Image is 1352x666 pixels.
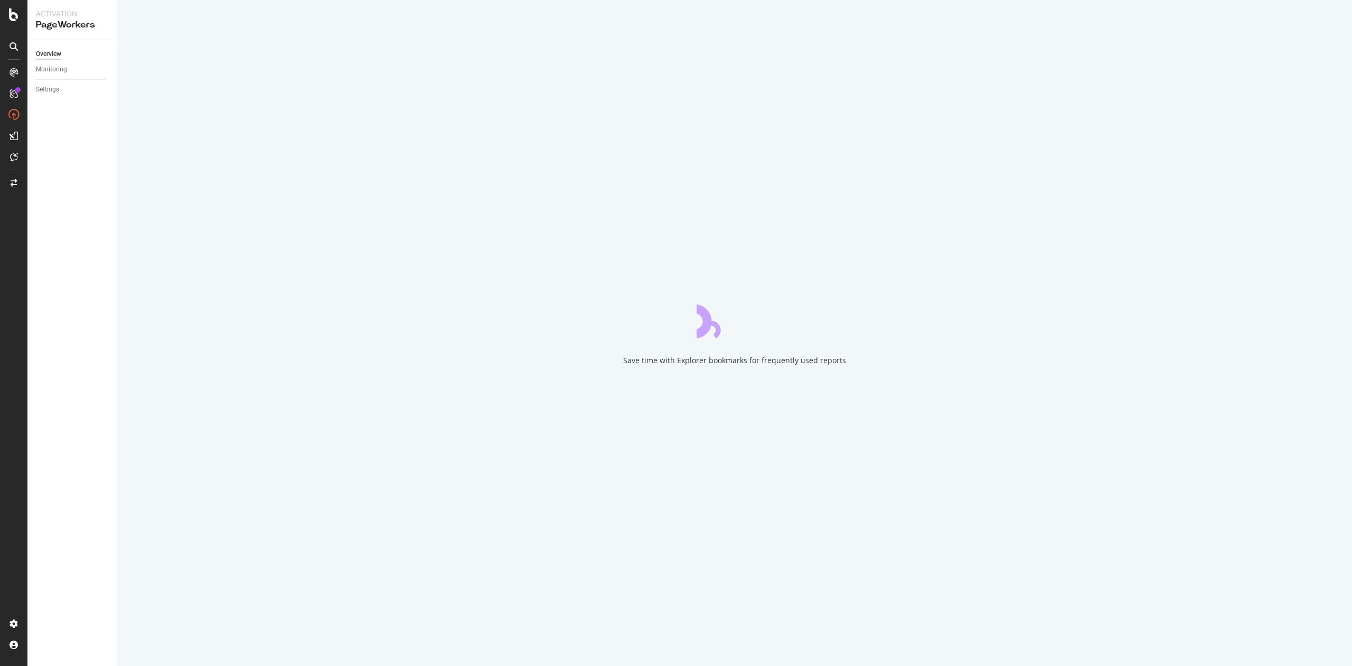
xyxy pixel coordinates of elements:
[36,8,108,19] div: Activation
[36,84,109,95] a: Settings
[623,355,846,366] div: Save time with Explorer bookmarks for frequently used reports
[36,84,59,95] div: Settings
[697,300,773,338] div: animation
[36,19,108,31] div: PageWorkers
[36,64,67,75] div: Monitoring
[36,49,109,60] a: Overview
[36,64,109,75] a: Monitoring
[36,49,61,60] div: Overview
